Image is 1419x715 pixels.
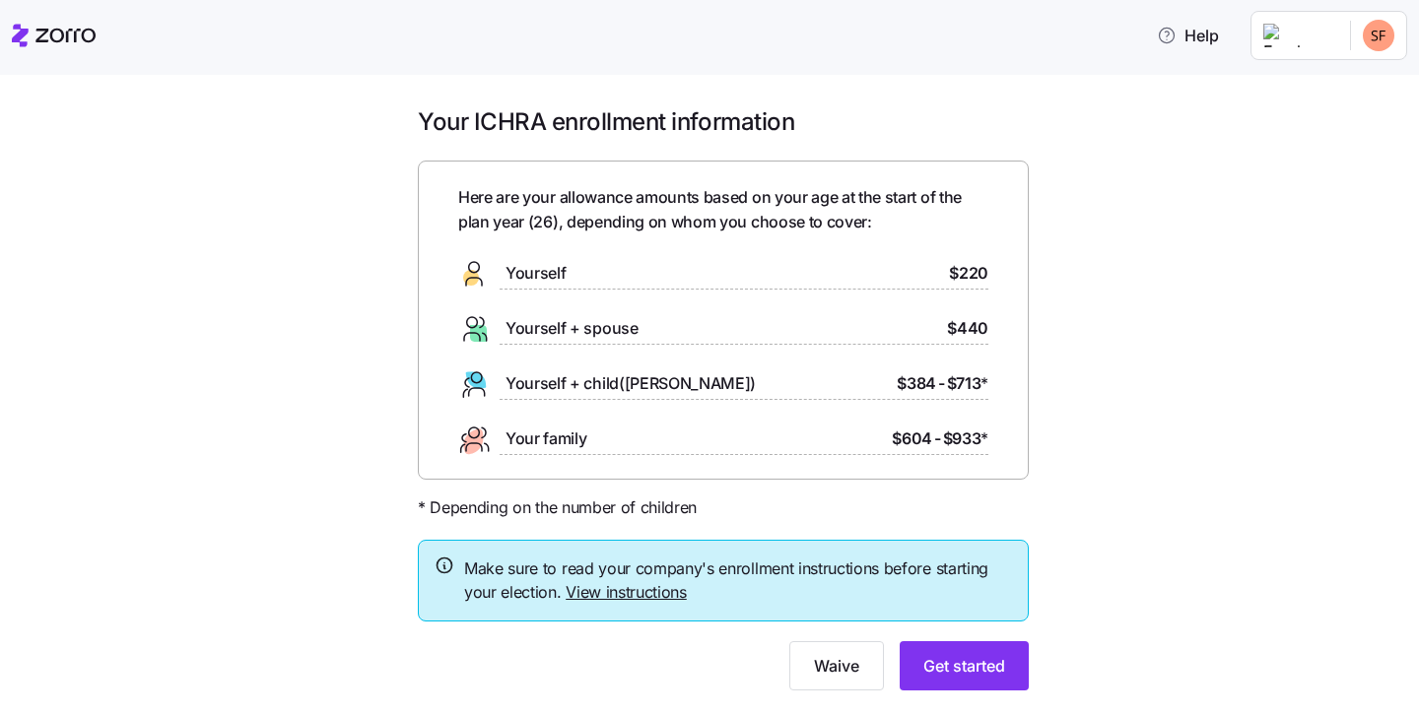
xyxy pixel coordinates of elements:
[814,654,859,678] span: Waive
[1363,20,1394,51] img: d8c0d773a292aa022b110e6547e438b9
[923,654,1005,678] span: Get started
[1263,24,1334,47] img: Employer logo
[506,261,566,286] span: Yourself
[943,426,988,451] span: $933
[938,371,945,396] span: -
[566,582,687,602] a: View instructions
[506,316,639,341] span: Yourself + spouse
[897,371,936,396] span: $384
[418,495,697,520] span: * Depending on the number of children
[789,641,884,690] button: Waive
[949,261,988,286] span: $220
[892,426,932,451] span: $604
[934,426,941,451] span: -
[1141,16,1235,55] button: Help
[947,316,988,341] span: $440
[506,426,586,451] span: Your family
[506,371,756,396] span: Yourself + child([PERSON_NAME])
[418,106,1029,137] h1: Your ICHRA enrollment information
[900,641,1029,690] button: Get started
[947,371,988,396] span: $713
[458,185,988,234] span: Here are your allowance amounts based on your age at the start of the plan year ( 26 ), depending...
[464,556,1012,606] span: Make sure to read your company's enrollment instructions before starting your election.
[1157,24,1219,47] span: Help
